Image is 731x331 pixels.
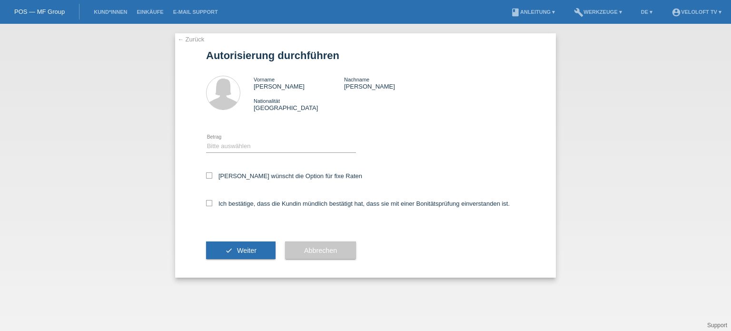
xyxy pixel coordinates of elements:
[506,9,560,15] a: bookAnleitung ▾
[254,97,344,111] div: [GEOGRAPHIC_DATA]
[14,8,65,15] a: POS — MF Group
[344,76,435,90] div: [PERSON_NAME]
[132,9,168,15] a: Einkäufe
[206,241,276,260] button: check Weiter
[285,241,356,260] button: Abbrechen
[237,247,257,254] span: Weiter
[206,50,525,61] h1: Autorisierung durchführen
[254,76,344,90] div: [PERSON_NAME]
[254,77,275,82] span: Vorname
[672,8,681,17] i: account_circle
[206,172,362,180] label: [PERSON_NAME] wünscht die Option für fixe Raten
[574,8,583,17] i: build
[89,9,132,15] a: Kund*innen
[636,9,657,15] a: DE ▾
[225,247,233,254] i: check
[707,322,727,329] a: Support
[178,36,204,43] a: ← Zurück
[206,200,510,207] label: Ich bestätige, dass die Kundin mündlich bestätigt hat, dass sie mit einer Bonitätsprüfung einvers...
[304,247,337,254] span: Abbrechen
[168,9,223,15] a: E-Mail Support
[667,9,726,15] a: account_circleVeloLoft TV ▾
[569,9,627,15] a: buildWerkzeuge ▾
[344,77,369,82] span: Nachname
[254,98,280,104] span: Nationalität
[511,8,520,17] i: book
